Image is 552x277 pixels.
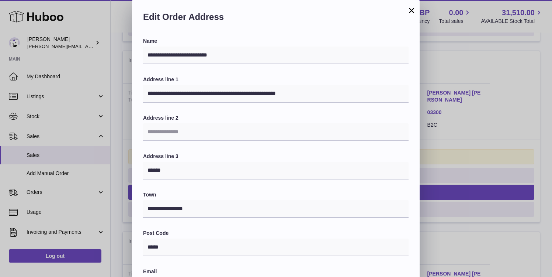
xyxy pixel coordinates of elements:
[143,38,409,45] label: Name
[143,191,409,198] label: Town
[143,114,409,122] label: Address line 2
[407,6,416,15] button: ×
[143,76,409,83] label: Address line 1
[143,268,409,275] label: Email
[143,11,409,27] h2: Edit Order Address
[143,153,409,160] label: Address line 3
[143,230,409,237] label: Post Code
